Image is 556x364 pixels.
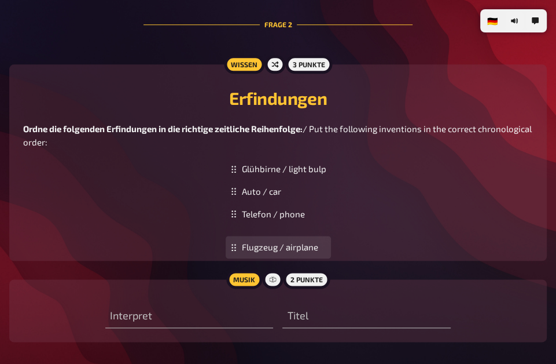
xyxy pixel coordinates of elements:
li: 🇩🇪 [483,12,503,30]
h2: Erfindungen [23,88,533,108]
div: Glühbirne / light bulp [226,158,331,180]
div: Musik [226,270,262,289]
div: 3 Punkte [286,55,332,74]
div: Wissen [224,55,264,74]
input: Titel [282,305,451,328]
div: 2 Punkte [283,270,330,289]
div: Auto / car [226,180,331,203]
div: Flugzeug / airplane [226,236,331,259]
span: Ordne die folgenden Erfindungen in die richtige zeitliche Reihenfolge: [23,123,303,134]
span: / Put the following inventions in the correct chronological order: [23,123,533,147]
input: Interpret [105,305,274,328]
div: Telefon / phone [226,203,331,225]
